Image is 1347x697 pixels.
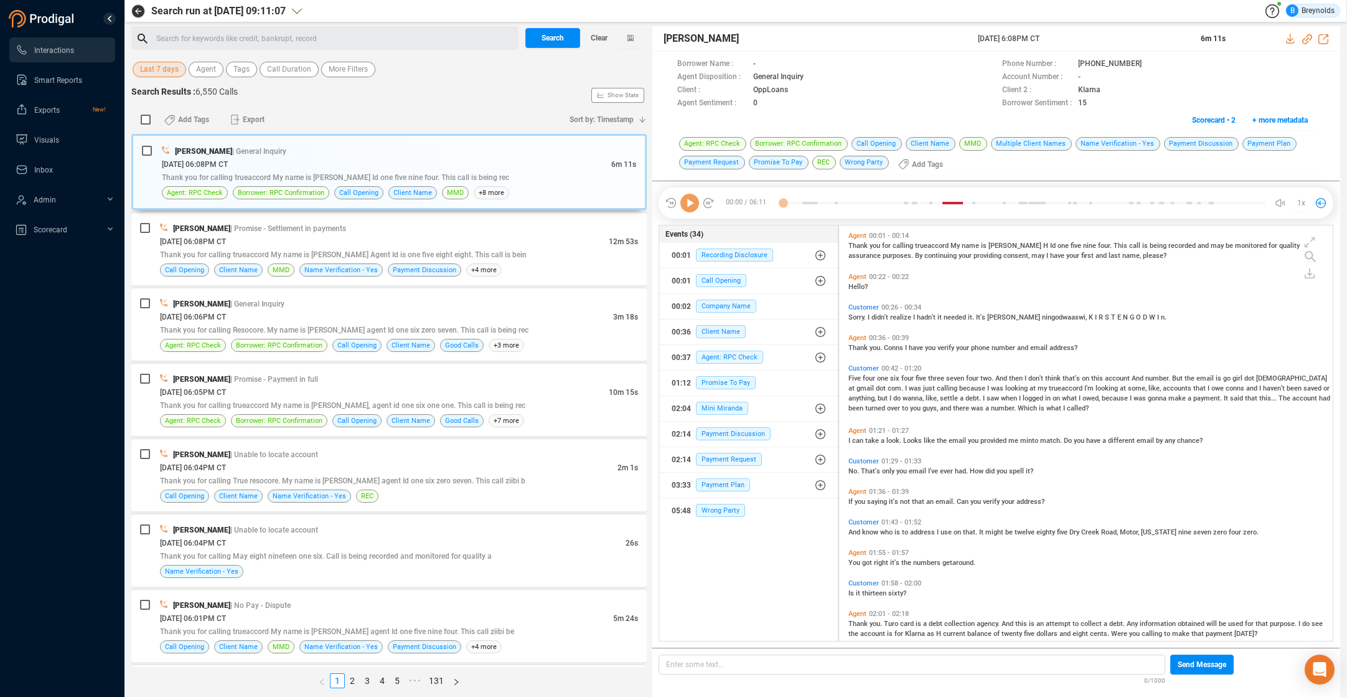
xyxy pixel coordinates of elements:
span: but [878,394,889,402]
span: I [987,384,991,392]
span: I [868,313,871,321]
span: my [1038,384,1049,392]
span: saved [1303,384,1323,392]
span: Company Name [696,300,756,313]
span: | General Inquiry [232,147,286,156]
span: Conns [884,344,905,352]
span: Scorecard [34,225,67,234]
span: Borrower: RPC Confirmation [238,187,324,199]
span: being [1150,242,1168,250]
span: n. [1161,313,1166,321]
span: four. [1098,242,1114,250]
span: Sorry. [848,313,868,321]
button: 00:02Company Name [659,294,837,319]
span: email [1030,344,1049,352]
span: Clear [591,28,608,48]
span: last [1109,252,1122,260]
button: Export [223,110,272,130]
span: one [877,374,890,382]
span: H [1043,242,1050,250]
span: [PERSON_NAME] [175,147,232,156]
li: Interactions [9,37,115,62]
div: 00:36 [672,322,691,342]
span: call [1129,242,1142,250]
button: + more metadata [1246,110,1315,130]
span: don't [1028,374,1045,382]
span: Recording Disclosure [696,249,773,262]
span: Promise To Pay [696,376,756,389]
span: Id [1050,242,1058,250]
span: 6m 11s [611,160,636,169]
button: Tags [226,62,257,77]
span: 3m 18s [613,313,638,321]
span: your [1066,252,1081,260]
span: I [1208,384,1211,392]
span: I [1079,394,1082,402]
span: [DATE] 06:08PM CT [160,237,226,246]
a: Interactions [16,37,105,62]
button: Sort by: Timestamp [562,110,647,130]
span: This [1114,242,1129,250]
span: was [991,384,1005,392]
span: Client Name [696,325,746,338]
span: conns [1226,384,1246,392]
span: guys, [922,404,940,412]
span: I [1019,394,1023,402]
span: Five [848,374,863,382]
span: +4 more [466,263,502,277]
span: account [1105,374,1132,382]
span: logged [1023,394,1045,402]
span: on [1082,374,1091,382]
span: By [915,252,924,260]
button: Last 7 days [133,62,186,77]
button: Show Stats [591,88,644,103]
span: saw [987,394,1001,402]
span: Sort by: Timestamp [570,110,634,130]
span: turned [865,404,887,412]
div: 00:37 [672,348,691,367]
span: and [1096,252,1109,260]
span: continuing [924,252,959,260]
span: calling [893,242,915,250]
span: gmail [857,384,876,392]
span: MMD [273,264,289,276]
span: | Promise - Settlement in payments [230,224,346,233]
span: And [1132,374,1145,382]
span: that [1245,394,1259,402]
span: four [901,374,916,382]
span: Search [542,28,564,48]
span: you [925,344,937,352]
span: Agent [196,62,216,77]
span: trueaccord [915,242,950,250]
span: assurance [848,252,883,260]
span: calling [937,384,959,392]
span: W [1149,313,1157,321]
span: address? [1049,344,1077,352]
span: N [1123,313,1130,321]
span: I [905,344,909,352]
span: Call Opening [165,264,204,276]
span: Add Tags [912,154,943,174]
span: O [1136,313,1143,321]
span: do [893,394,903,402]
div: [PERSON_NAME]| Promise - Settlement in payments[DATE] 06:08PM CT12m 53sThank you for calling true... [131,213,647,285]
button: 02:04Mini Miranda [659,396,837,421]
span: It's [976,313,987,321]
span: accounts [1163,384,1193,392]
span: [DATE] 06:06PM CT [160,313,226,321]
span: Visuals [34,136,59,145]
span: I [1046,252,1050,260]
button: 1x [1292,194,1310,212]
span: some, [1128,384,1148,392]
span: Client Name [393,187,432,199]
span: Good Calls [445,339,479,351]
span: Thank [848,344,870,352]
span: [DATE] 06:05PM CT [160,388,226,397]
span: [PERSON_NAME] [987,313,1042,321]
span: I [1025,374,1028,382]
button: Scorecard • 2 [1185,110,1242,130]
li: Visuals [9,127,115,152]
span: been [848,404,865,412]
span: owed, [1082,394,1102,402]
span: K [1089,313,1095,321]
